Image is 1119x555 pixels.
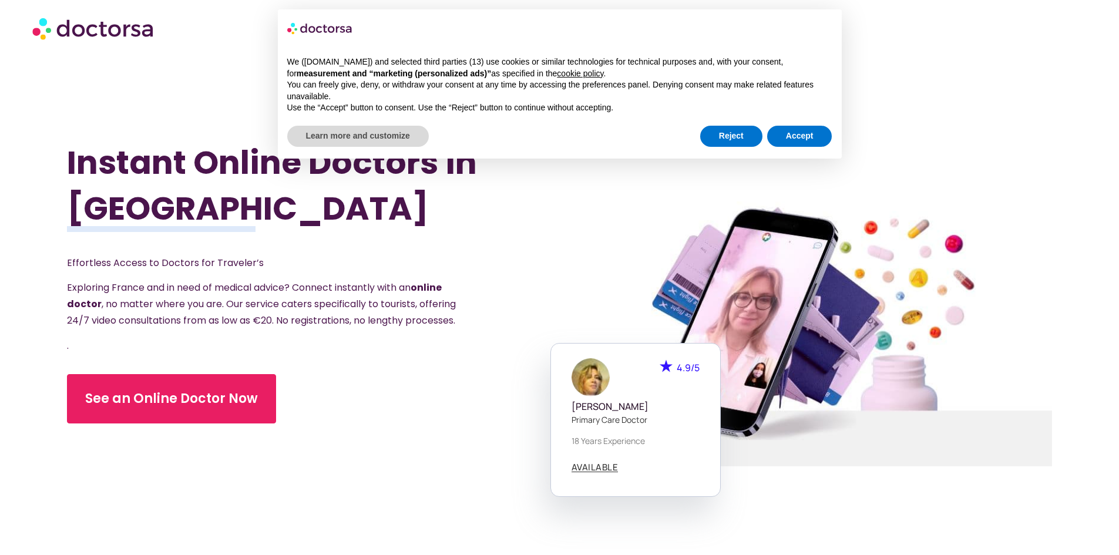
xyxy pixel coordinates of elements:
button: Learn more and customize [287,126,429,147]
strong: measurement and “marketing (personalized ads)” [297,69,491,78]
a: cookie policy [557,69,603,78]
button: Reject [700,126,762,147]
a: AVAILABLE [572,463,619,472]
span: 4.9/5 [677,361,700,374]
a: See an Online Doctor Now [67,374,276,423]
p: Use the “Accept” button to consent. Use the “Reject” button to continue without accepting. [287,102,832,114]
img: logo [287,19,353,38]
p: Primary care doctor [572,413,700,426]
h1: Instant Online Doctors in [GEOGRAPHIC_DATA] [67,140,485,231]
h5: [PERSON_NAME] [572,401,700,412]
p: . [67,338,457,354]
span: Exploring France and in need of medical advice? Connect instantly with an , no matter where you a... [67,281,456,327]
p: We ([DOMAIN_NAME]) and selected third parties (13) use cookies or similar technologies for techni... [287,56,832,79]
span: See an Online Doctor Now [85,389,258,408]
p: You can freely give, deny, or withdraw your consent at any time by accessing the preferences pane... [287,79,832,102]
button: Accept [767,126,832,147]
p: 18 years experience [572,435,700,447]
span: Effortless Access to Doctors for Traveler’s [67,256,264,270]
